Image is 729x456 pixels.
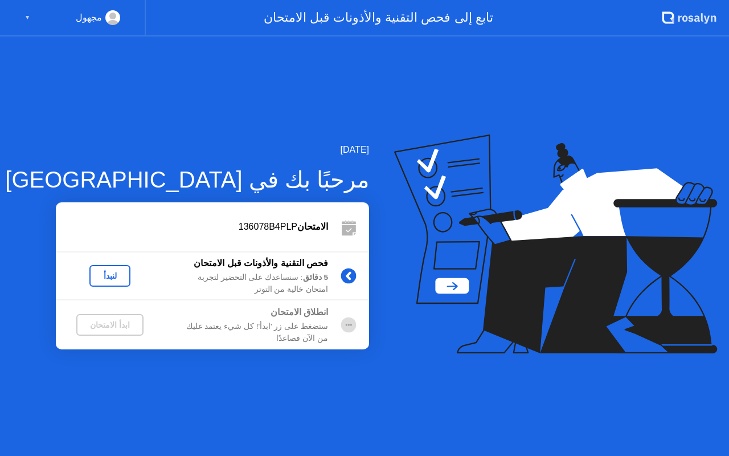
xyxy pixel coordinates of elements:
[5,143,369,157] div: [DATE]
[76,314,144,336] button: ابدأ الامتحان
[303,273,328,282] b: 5 دقائق
[271,307,328,317] b: انطلاق الامتحان
[164,272,328,295] div: : سنساعدك على التحضير لتجربة امتحان خالية من التوتر
[76,10,102,25] div: مجهول
[5,162,369,197] div: مرحبًا بك في [GEOGRAPHIC_DATA]
[297,222,328,231] b: الامتحان
[81,320,139,329] div: ابدأ الامتحان
[164,321,328,344] div: ستضغط على زر 'ابدأ'! كل شيء يعتمد عليك من الآن فصاعدًا
[89,265,130,287] button: لنبدأ
[194,258,328,268] b: فحص التقنية والأذونات قبل الامتحان
[94,271,126,280] div: لنبدأ
[24,10,30,25] div: ▼
[56,220,328,234] div: 136078B4PLP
